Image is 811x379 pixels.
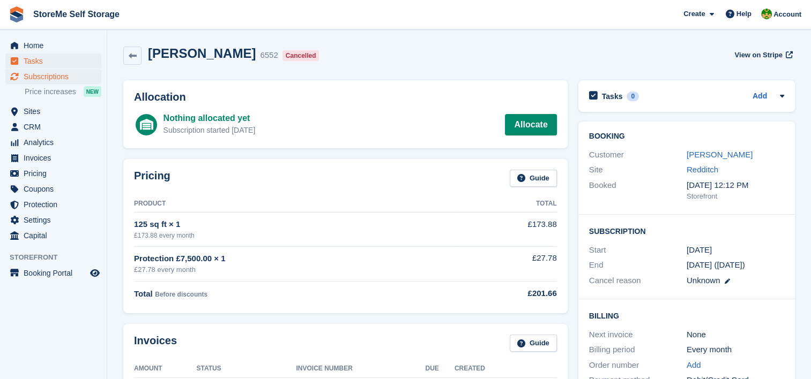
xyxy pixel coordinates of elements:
th: Status [196,360,296,377]
div: £27.78 every month [134,264,455,275]
span: CRM [24,119,88,134]
a: menu [5,104,101,119]
th: Created [455,360,557,377]
th: Amount [134,360,196,377]
a: menu [5,166,101,181]
span: Pricing [24,166,88,181]
a: Guide [510,170,557,187]
span: Capital [24,228,88,243]
span: View on Stripe [734,50,782,60]
div: Booked [589,179,687,202]
a: menu [5,135,101,150]
div: NEW [84,86,101,97]
a: menu [5,150,101,165]
h2: Invoices [134,335,177,352]
div: Next invoice [589,329,687,341]
span: Invoices [24,150,88,165]
a: StoreMe Self Storage [29,5,124,23]
div: Cancel reason [589,275,687,287]
h2: Booking [589,132,784,141]
time: 2022-06-29 23:00:00 UTC [687,244,712,256]
span: Coupons [24,181,88,196]
div: Start [589,244,687,256]
span: Before discounts [155,291,207,298]
div: Subscription started [DATE] [163,125,256,136]
a: menu [5,119,101,134]
a: Guide [510,335,557,352]
a: menu [5,181,101,196]
a: menu [5,38,101,53]
a: menu [5,69,101,84]
div: £173.88 every month [134,231,455,240]
a: [PERSON_NAME] [687,150,753,159]
span: Booking Portal [24,266,88,281]
div: Protection £7,500.00 × 1 [134,253,455,265]
span: Subscriptions [24,69,88,84]
h2: Allocation [134,91,557,103]
div: Storefront [687,191,784,202]
h2: Subscription [589,225,784,236]
a: Price increases NEW [25,86,101,97]
td: £27.78 [455,246,556,281]
div: End [589,259,687,271]
th: Product [134,195,455,213]
span: Account [773,9,801,20]
a: menu [5,54,101,69]
a: Add [753,90,767,103]
span: Unknown [687,276,720,285]
a: menu [5,228,101,243]
div: Site [589,164,687,176]
div: Every month [687,344,784,356]
a: Preview store [88,267,101,279]
th: Total [455,195,556,213]
span: [DATE] ([DATE]) [687,260,745,269]
span: Total [134,289,153,298]
span: Analytics [24,135,88,150]
div: Order number [589,359,687,372]
img: stora-icon-8386f47178a22dfd0bd8f6a31ec36ba5ce8667c1dd55bd0f319d3a0aa187defe.svg [9,6,25,22]
span: Help [736,9,752,19]
span: Create [683,9,705,19]
span: Settings [24,213,88,228]
a: menu [5,266,101,281]
span: Tasks [24,54,88,69]
div: 6552 [260,49,278,62]
span: Protection [24,197,88,212]
td: £173.88 [455,213,556,246]
a: Redditch [687,165,718,174]
h2: Tasks [602,92,623,101]
div: Cancelled [282,50,319,61]
a: Allocate [505,114,556,135]
img: StorMe [761,9,772,19]
span: Sites [24,104,88,119]
div: 125 sq ft × 1 [134,218,455,231]
h2: [PERSON_NAME] [148,46,256,60]
a: View on Stripe [730,46,795,64]
th: Due [425,360,454,377]
div: Customer [589,149,687,161]
a: menu [5,213,101,228]
div: None [687,329,784,341]
div: 0 [627,92,639,101]
th: Invoice Number [296,360,425,377]
a: menu [5,197,101,212]
h2: Billing [589,310,784,321]
span: Price increases [25,87,76,97]
div: Billing period [589,344,687,356]
h2: Pricing [134,170,170,187]
div: Nothing allocated yet [163,112,256,125]
div: [DATE] 12:12 PM [687,179,784,192]
a: Add [687,359,701,372]
span: Home [24,38,88,53]
span: Storefront [10,252,107,263]
div: £201.66 [455,287,556,300]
